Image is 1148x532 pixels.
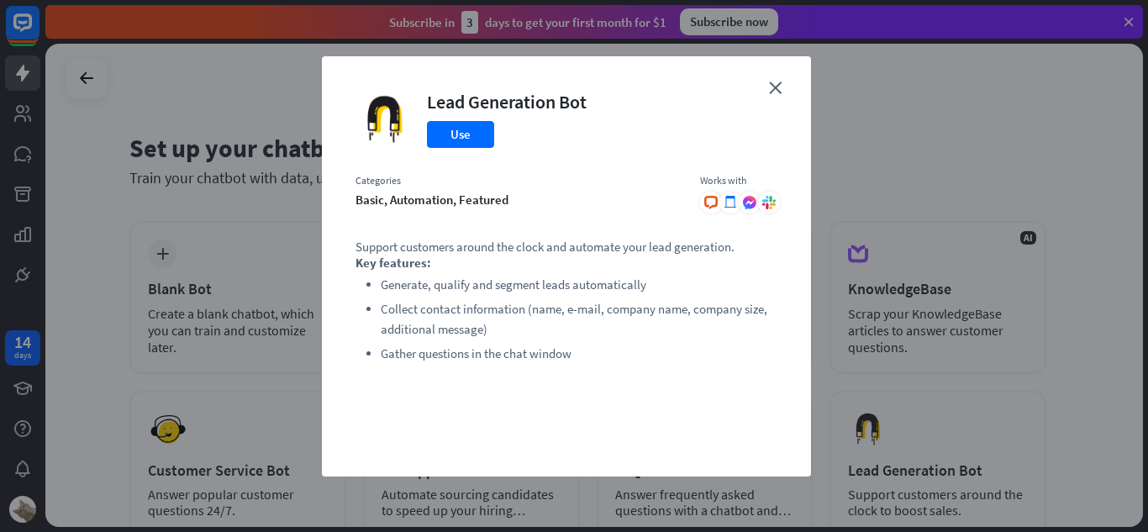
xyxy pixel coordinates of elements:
div: basic, automation, featured [355,192,683,208]
li: Collect contact information (name, e-mail, company name, company size, additional message) [381,299,777,340]
button: Use [427,121,494,148]
button: Open LiveChat chat widget [13,7,64,57]
div: Works with [700,174,777,187]
img: Lead Generation Bot [355,90,414,149]
li: Generate, qualify and segment leads automatically [381,275,777,295]
i: close [769,82,782,94]
div: Lead Generation Bot [427,90,587,113]
strong: Key features: [355,255,431,271]
div: Categories [355,174,683,187]
li: Gather questions in the chat window [381,344,777,364]
p: Support customers around the clock and automate your lead generation. [355,239,777,255]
